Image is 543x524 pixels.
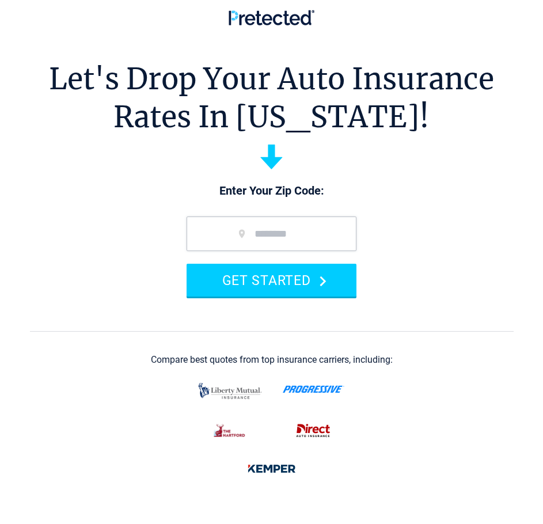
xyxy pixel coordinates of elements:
[207,419,253,443] img: thehartford
[241,457,302,481] img: kemper
[49,60,494,136] h1: Let's Drop Your Auto Insurance Rates In [US_STATE]!
[283,385,344,393] img: progressive
[229,10,314,25] img: Pretected Logo
[195,377,265,405] img: liberty
[151,355,393,365] div: Compare best quotes from top insurance carriers, including:
[175,183,368,199] p: Enter Your Zip Code:
[187,217,356,251] input: zip code
[187,264,356,297] button: GET STARTED
[290,419,336,443] img: direct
